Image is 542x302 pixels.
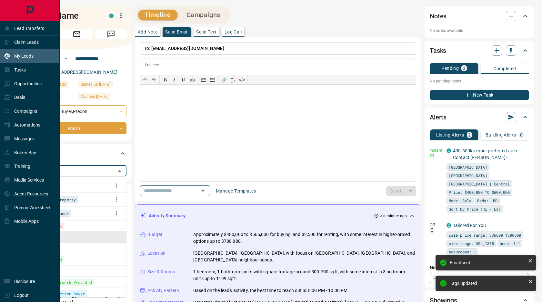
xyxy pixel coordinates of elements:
p: Based on the lead's activity, the best time to reach out is: 8:00 PM - 10:00 PM [193,287,347,294]
p: Listing Alerts [436,133,464,137]
div: split button [386,186,416,196]
button: </> [237,75,246,84]
div: Warm [27,122,126,134]
svg: Push Notification Only [430,228,434,232]
div: condos.ca [447,223,451,228]
span: Email [61,29,92,39]
p: To: [140,42,416,55]
div: Tags [27,146,126,161]
a: [EMAIL_ADDRESS][DOMAIN_NAME] [45,70,117,75]
span: Beds: 1BD [477,197,497,204]
button: Open [198,186,207,195]
p: Pending [441,66,459,71]
p: Location [147,250,166,257]
span: bathrooms: 1 [449,249,476,255]
button: 𝐔 [179,75,188,84]
p: 1 bedroom, 1 bathroom units with square footage around 500-700 sqft, with some interest in 3 bedr... [193,269,416,282]
p: < a minute ago [380,213,407,219]
button: Timeline [138,10,177,20]
s: ab [190,77,195,82]
button: T̲ₓ [228,75,237,84]
p: 2 [468,133,471,137]
span: Price: $400,000 TO $600,000 [449,189,510,195]
div: Sun Aug 10 2025 [78,81,126,90]
h2: Notes [430,11,447,21]
p: Completed [493,66,516,71]
p: Instant [430,147,443,153]
button: 𝐁 [161,75,170,84]
span: [GEOGRAPHIC_DATA] [449,164,487,170]
div: condos.ca [447,148,451,153]
p: No notes available [430,28,529,33]
div: condos.ca [109,14,114,18]
p: Approximately $480,000 to $565,000 for buying, and $2,500 for renting, with some interest in high... [193,231,416,245]
a: Property [430,273,463,283]
div: Buyer , Precon [27,105,126,117]
p: Off [430,222,443,228]
button: Numbered list [199,75,208,84]
h2: Alerts [430,112,447,122]
span: 𝐔 [182,77,185,82]
a: 400-600k in your preferred area - Contact [PERSON_NAME]! [453,148,519,160]
button: Manage Templates [212,186,260,196]
div: Alerts [430,109,529,125]
button: Open [62,55,70,62]
p: 0 [520,133,523,137]
button: 🔗 [219,75,228,84]
div: Email sent [450,260,525,265]
p: Budget [147,231,162,238]
span: size range: 304,1318 [449,240,494,247]
button: ↶ [140,75,149,84]
svg: Email [430,153,434,158]
button: ab [188,75,197,84]
p: Send Text [196,30,217,34]
button: 𝑰 [170,75,179,84]
button: Campaigns [180,10,227,20]
span: Mode: Sale [449,197,471,204]
div: Tags updated [450,281,525,286]
h1: Fname Name [27,11,99,21]
div: Mon Aug 11 2025 [78,93,126,102]
p: Building Alerts [486,133,516,137]
span: [GEOGRAPHIC_DATA] [449,172,487,179]
p: Size & Rooms [147,269,175,275]
span: Claimed [DATE] [81,93,107,100]
div: Notes [430,8,529,24]
span: Rental Paperwork Provided [35,279,92,286]
span: sale price range: 336600,1306800 [449,232,521,238]
button: ↷ [149,75,158,84]
span: Signed up [DATE] [81,81,110,88]
p: Log Call [225,30,242,34]
span: beds: 1-1 [500,240,520,247]
span: [EMAIL_ADDRESS][DOMAIN_NAME] [151,46,224,51]
div: Activity Summary< a minute ago [140,210,416,222]
button: Close [115,166,124,175]
span: Sort by Price (Hi - Lo) [449,206,501,212]
p: No pending tasks [430,76,529,86]
p: [GEOGRAPHIC_DATA], [GEOGRAPHIC_DATA], with focus on [GEOGRAPHIC_DATA], [GEOGRAPHIC_DATA], and [GE... [193,250,416,263]
span: Message [95,29,126,39]
p: Activity Summary [149,212,186,219]
p: Send Email [165,30,188,34]
h2: Tasks [430,45,446,56]
button: Bullet list [208,75,217,84]
p: Subject: [145,62,159,68]
div: Tasks [430,43,529,58]
p: Add Note [138,30,157,34]
span: Pre-Construction Buyer [35,290,85,297]
p: Activity Pattern [147,287,179,294]
p: 0 [463,66,465,71]
a: Tailored For You [453,223,486,228]
p: New Alert: [430,264,529,271]
span: [GEOGRAPHIC_DATA] | Central [449,181,510,187]
button: New Task [430,90,529,100]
